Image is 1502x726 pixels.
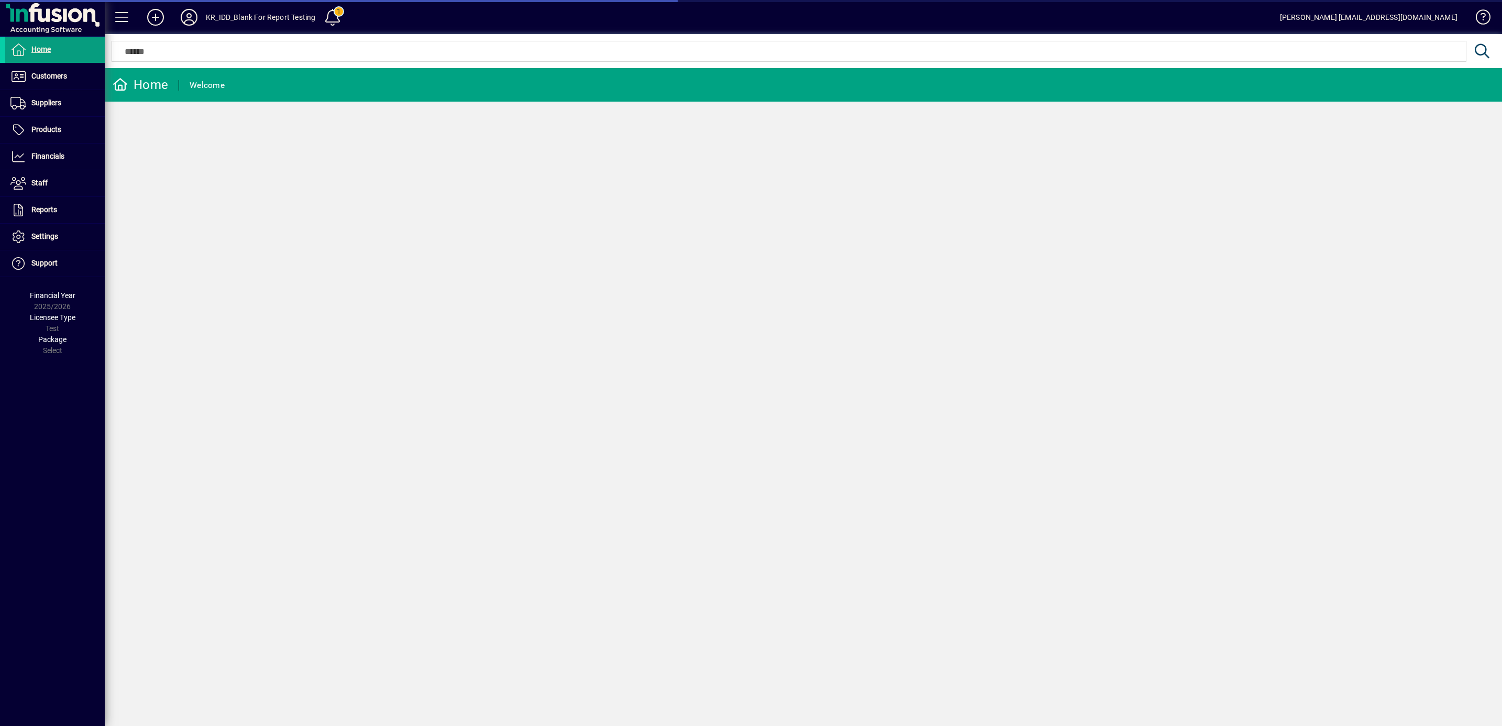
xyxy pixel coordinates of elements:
[31,259,58,267] span: Support
[5,117,105,143] a: Products
[1280,9,1457,26] div: [PERSON_NAME] [EMAIL_ADDRESS][DOMAIN_NAME]
[30,313,75,322] span: Licensee Type
[5,250,105,277] a: Support
[38,335,67,344] span: Package
[206,9,315,26] div: KR_IDD_Blank For Report Testing
[139,8,172,27] button: Add
[31,205,57,214] span: Reports
[31,72,67,80] span: Customers
[30,291,75,300] span: Financial Year
[190,77,225,94] div: Welcome
[172,8,206,27] button: Profile
[31,98,61,107] span: Suppliers
[113,76,168,93] div: Home
[5,224,105,250] a: Settings
[5,170,105,196] a: Staff
[5,197,105,223] a: Reports
[31,152,64,160] span: Financials
[5,63,105,90] a: Customers
[5,144,105,170] a: Financials
[5,90,105,116] a: Suppliers
[31,232,58,240] span: Settings
[1468,2,1489,36] a: Knowledge Base
[31,179,48,187] span: Staff
[31,45,51,53] span: Home
[31,125,61,134] span: Products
